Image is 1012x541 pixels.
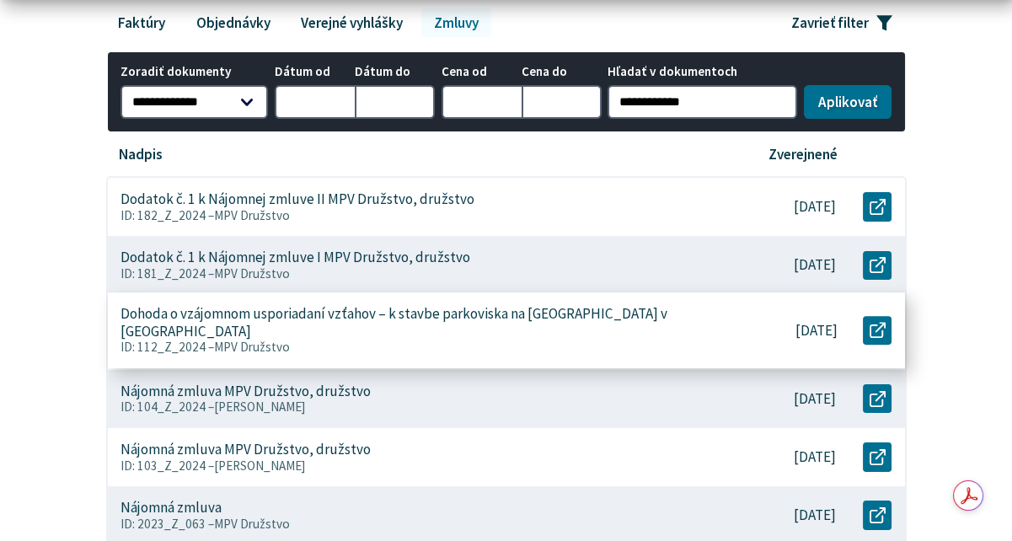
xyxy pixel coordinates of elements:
[442,85,522,119] input: Cena od
[119,146,163,163] p: Nadpis
[794,448,836,466] p: [DATE]
[120,399,716,415] p: ID: 104_Z_2024 –
[214,399,306,415] span: [PERSON_NAME]
[275,85,355,119] input: Dátum od
[355,85,435,119] input: Dátum do
[120,499,222,517] p: Nájomná zmluva
[794,256,836,274] p: [DATE]
[106,8,178,37] a: Faktúry
[214,339,290,355] span: MPV Družstvo
[768,146,838,163] p: Zverejnené
[120,340,718,355] p: ID: 112_Z_2024 –
[795,322,838,340] p: [DATE]
[120,517,716,532] p: ID: 2023_Z_063 –
[794,198,836,216] p: [DATE]
[120,383,371,400] p: Nájomná zmluva MPV Družstvo, družstvo
[120,266,716,281] p: ID: 181_Z_2024 –
[779,8,906,37] button: Zavrieť filter
[120,249,470,266] p: Dodatok č. 1 k Nájomnej zmluve I MPV Družstvo, družstvo
[355,65,435,79] span: Dátum do
[120,65,269,79] span: Zoradiť dokumenty
[421,8,490,37] a: Zmluvy
[794,506,836,524] p: [DATE]
[120,458,716,474] p: ID: 103_Z_2024 –
[608,65,797,79] span: Hľadať v dokumentoch
[120,208,716,223] p: ID: 182_Z_2024 –
[608,85,797,119] input: Hľadať v dokumentoch
[120,305,718,340] p: Dohoda o vzájomnom usporiadaní vzťahov – k stavbe parkoviska na [GEOGRAPHIC_DATA] v [GEOGRAPHIC_D...
[522,65,602,79] span: Cena do
[442,65,522,79] span: Cena od
[214,516,290,532] span: MPV Družstvo
[214,458,306,474] span: [PERSON_NAME]
[120,190,474,208] p: Dodatok č. 1 k Nájomnej zmluve II MPV Družstvo, družstvo
[120,441,371,458] p: Nájomná zmluva MPV Družstvo, družstvo
[794,390,836,408] p: [DATE]
[289,8,415,37] a: Verejné vyhlášky
[522,85,602,119] input: Cena do
[184,8,282,37] a: Objednávky
[214,265,290,281] span: MPV Družstvo
[275,65,355,79] span: Dátum od
[791,14,869,32] span: Zavrieť filter
[804,85,892,119] button: Aplikovať
[120,85,269,119] select: Zoradiť dokumenty
[214,207,290,223] span: MPV Družstvo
